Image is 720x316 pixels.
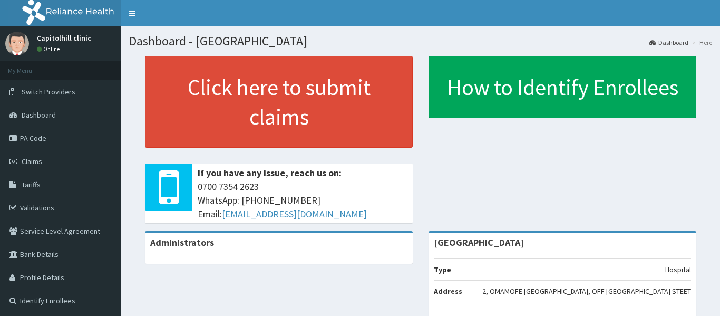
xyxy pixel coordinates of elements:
a: [EMAIL_ADDRESS][DOMAIN_NAME] [222,208,367,220]
p: Hospital [665,264,691,275]
span: Claims [22,157,42,166]
b: Address [434,286,462,296]
b: Administrators [150,236,214,248]
span: 0700 7354 2623 WhatsApp: [PHONE_NUMBER] Email: [198,180,407,221]
span: Switch Providers [22,87,75,97]
a: Online [37,45,62,53]
img: User Image [5,32,29,55]
a: Dashboard [649,38,688,47]
a: How to Identify Enrollees [429,56,696,118]
strong: [GEOGRAPHIC_DATA] [434,236,524,248]
h1: Dashboard - [GEOGRAPHIC_DATA] [129,34,712,48]
span: Dashboard [22,110,56,120]
p: Capitolhill clinic [37,34,91,42]
b: If you have any issue, reach us on: [198,167,342,179]
a: Click here to submit claims [145,56,413,148]
b: Type [434,265,451,274]
p: 2, OMAMOFE [GEOGRAPHIC_DATA], OFF [GEOGRAPHIC_DATA] STEET [482,286,691,296]
span: Tariffs [22,180,41,189]
li: Here [689,38,712,47]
